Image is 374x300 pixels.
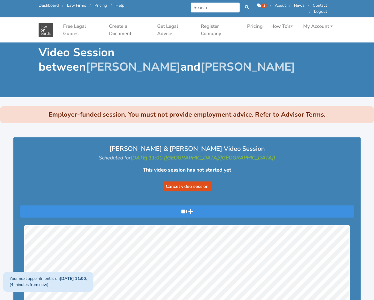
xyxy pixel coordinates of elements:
a: Contact [313,3,327,8]
span: / [62,3,63,8]
p: Scheduled for [20,154,354,162]
a: Register Company [198,20,242,40]
span: / [270,3,271,8]
img: Law On Earth [39,23,53,37]
span: / [289,3,290,8]
a: About [275,3,286,8]
strong: [DATE] 11:00 ([GEOGRAPHIC_DATA]/[GEOGRAPHIC_DATA]) [131,154,275,161]
div: Your next appointment is on , (4 minutes from now) [3,272,93,292]
a: Law Firms [67,3,86,8]
strong: [DATE] 11:00 [60,276,86,281]
span: / [90,3,91,8]
a: 3 [257,3,268,8]
h1: Video Session between and [39,45,336,74]
a: News [294,3,304,8]
a: Get Legal Advice [155,20,196,40]
a: Pricing [245,20,265,33]
span: / [111,3,112,8]
button: Cancel video session [163,181,211,191]
a: Dashboard [39,3,59,8]
span: / [309,9,311,14]
span: / [308,3,309,8]
p: [PERSON_NAME] & [PERSON_NAME] Video Session [20,144,354,154]
strong: This video session has not started yet [143,166,231,173]
a: Logout [314,9,327,14]
span: [PERSON_NAME] [86,59,180,75]
a: How To's [268,20,296,33]
div: ; [20,144,354,225]
a: Pricing [94,3,107,8]
span: 3 [262,4,267,8]
span: [PERSON_NAME] [201,59,295,75]
a: Create a Document [106,20,152,40]
a: Help [115,3,124,8]
a: Free Legal Guides [61,20,104,40]
a: My Account [301,20,335,33]
input: Search [191,3,240,12]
